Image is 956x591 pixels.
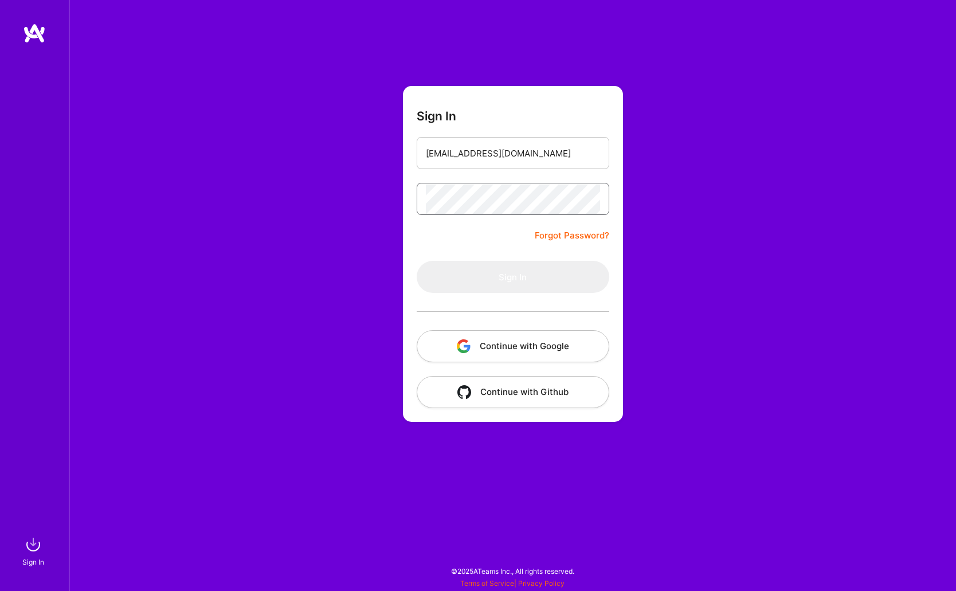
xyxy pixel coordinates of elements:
[69,557,956,585] div: © 2025 ATeams Inc., All rights reserved.
[518,579,565,588] a: Privacy Policy
[22,556,44,568] div: Sign In
[417,330,609,362] button: Continue with Google
[457,385,471,399] img: icon
[24,533,45,568] a: sign inSign In
[417,109,456,123] h3: Sign In
[457,339,471,353] img: icon
[22,533,45,556] img: sign in
[426,139,600,168] input: Email...
[23,23,46,44] img: logo
[460,579,514,588] a: Terms of Service
[460,579,565,588] span: |
[417,261,609,293] button: Sign In
[417,376,609,408] button: Continue with Github
[535,229,609,242] a: Forgot Password?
